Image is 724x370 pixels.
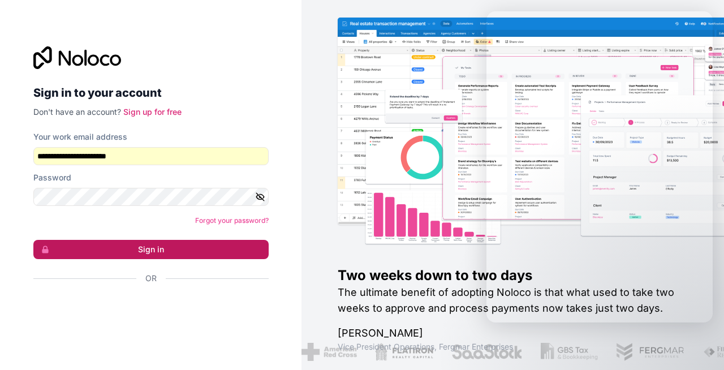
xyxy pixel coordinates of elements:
iframe: Intercom live chat [686,332,713,359]
iframe: Intercom live chat [486,11,713,322]
h1: [PERSON_NAME] [338,325,688,341]
h1: Vice President Operations , Fergmar Enterprises [338,341,688,352]
a: Forgot your password? [195,216,269,225]
button: Sign in [33,240,269,259]
a: Sign up for free [123,107,182,117]
img: /assets/american-red-cross-BAupjrZR.png [301,343,356,361]
input: Email address [33,147,269,165]
h2: Sign in to your account [33,83,269,103]
h1: Two weeks down to two days [338,266,688,285]
span: Or [145,273,157,284]
label: Your work email address [33,131,127,143]
input: Password [33,188,269,206]
h2: The ultimate benefit of adopting Noloco is that what used to take two weeks to approve and proces... [338,285,688,316]
span: Don't have an account? [33,107,121,117]
iframe: Sign in with Google Button [28,296,265,321]
label: Password [33,172,71,183]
